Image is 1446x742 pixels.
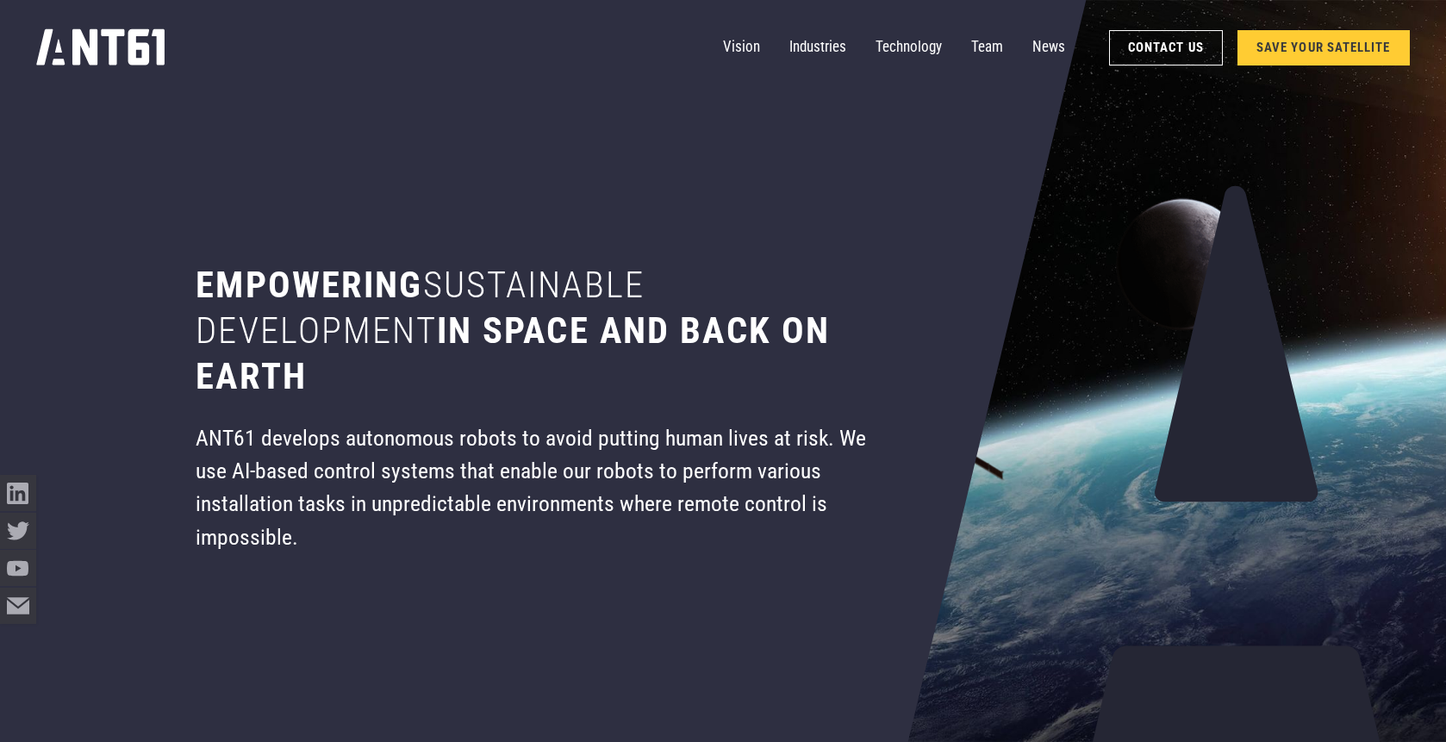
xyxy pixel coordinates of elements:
[1032,29,1065,65] a: News
[36,23,166,72] a: home
[1237,30,1410,65] a: SAVE YOUR SATELLITE
[1109,30,1223,65] a: Contact Us
[876,29,942,65] a: Technology
[196,262,902,399] h1: Empowering in space and back on earth
[971,29,1003,65] a: Team
[789,29,846,65] a: Industries
[196,421,902,553] div: ANT61 develops autonomous robots to avoid putting human lives at risk. We use AI-based control sy...
[723,29,760,65] a: Vision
